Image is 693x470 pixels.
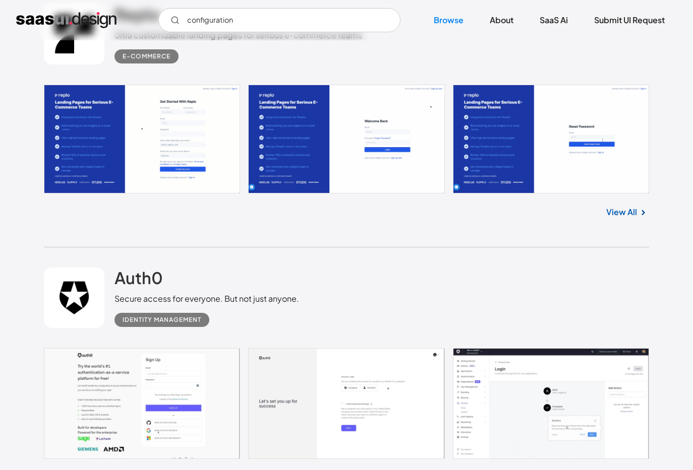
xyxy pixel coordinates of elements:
a: View All [606,206,637,218]
h2: Auth0 [114,267,163,288]
a: Auth0 [114,267,163,293]
a: About [478,9,526,31]
div: Identity Management [123,314,201,326]
a: Submit UI Request [582,9,677,31]
div: Secure access for everyone. But not just anyone. [114,293,299,305]
form: Email Form [158,8,400,32]
a: Browse [422,9,476,31]
input: Search UI designs you're looking for... [158,8,400,32]
div: E-commerce [123,50,170,62]
a: home [16,12,117,28]
a: SaaS Ai [528,9,580,31]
